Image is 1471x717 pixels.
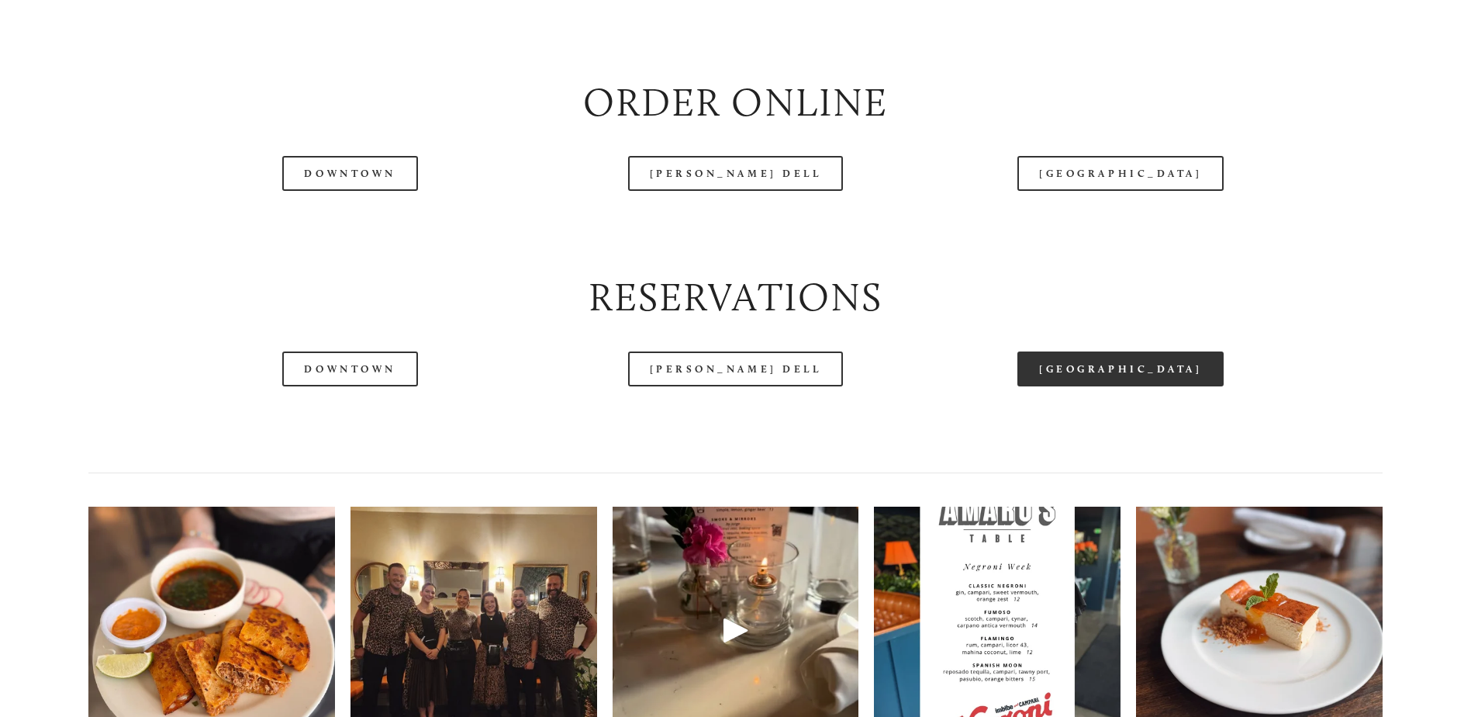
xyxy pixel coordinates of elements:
a: [GEOGRAPHIC_DATA] [1017,352,1224,386]
a: [PERSON_NAME] Dell [628,352,844,386]
a: [PERSON_NAME] Dell [628,156,844,191]
a: [GEOGRAPHIC_DATA] [1017,156,1224,191]
h2: Reservations [88,270,1383,325]
a: Downtown [282,352,417,386]
a: Downtown [282,156,417,191]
